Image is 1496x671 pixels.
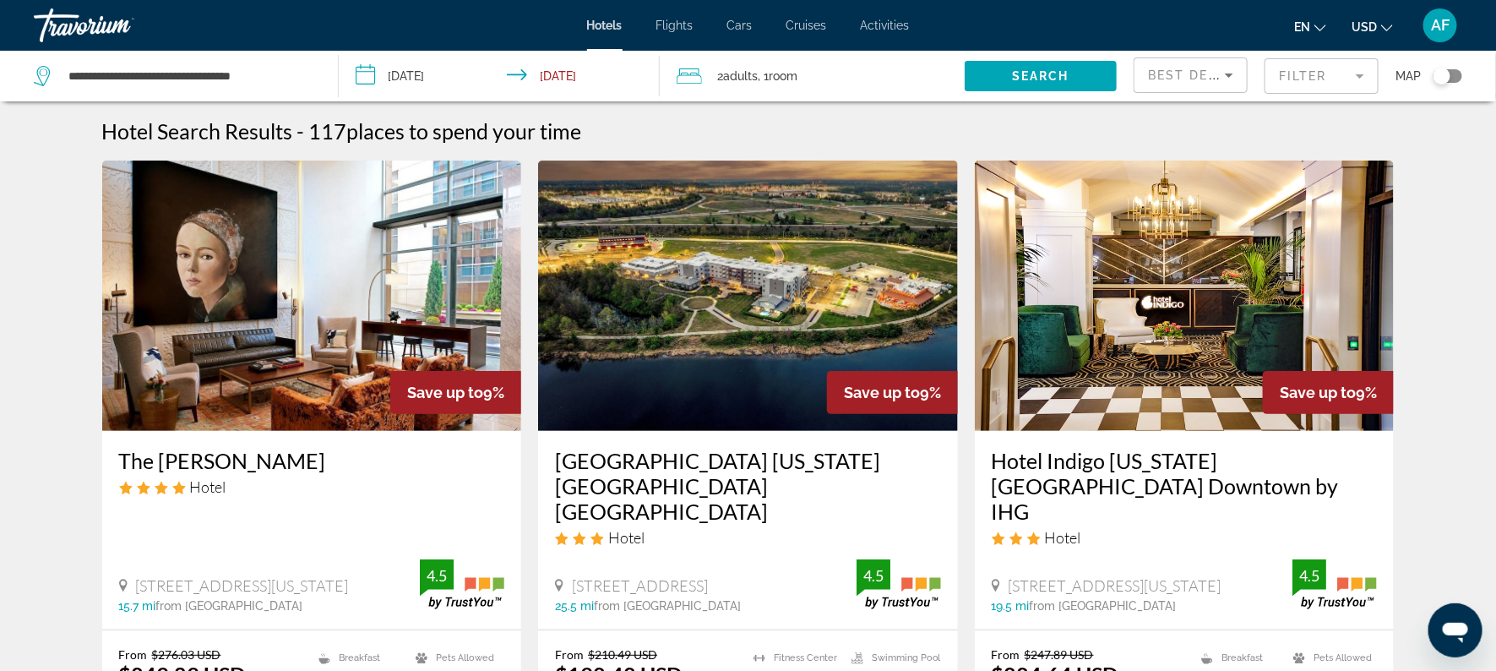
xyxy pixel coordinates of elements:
span: - [297,118,305,144]
li: Pets Allowed [1285,647,1377,668]
span: [STREET_ADDRESS][US_STATE] [1009,576,1221,595]
span: 15.7 mi [119,599,156,613]
span: Search [1012,69,1069,83]
a: Cruises [786,19,827,32]
span: Room [769,69,797,83]
div: 9% [827,371,958,414]
div: 4.5 [1292,565,1326,586]
a: Flights [656,19,694,32]
img: Hotel image [102,161,522,431]
button: Toggle map [1421,68,1462,84]
iframe: Button to launch messaging window [1428,603,1482,657]
a: Hotel Indigo [US_STATE][GEOGRAPHIC_DATA] Downtown by IHG [992,448,1378,524]
img: trustyou-badge.svg [420,559,504,609]
span: [STREET_ADDRESS] [572,576,708,595]
div: 3 star Hotel [555,528,941,547]
button: Check-in date: Oct 10, 2025 Check-out date: Oct 11, 2025 [339,51,661,101]
li: Fitness Center [745,647,843,668]
img: trustyou-badge.svg [857,559,941,609]
span: en [1294,20,1310,34]
span: Best Deals [1148,68,1236,82]
div: 9% [390,371,521,414]
span: Adults [723,69,758,83]
span: 2 [717,64,758,88]
span: AF [1431,17,1450,34]
button: Search [965,61,1117,91]
span: , 1 [758,64,797,88]
del: $210.49 USD [588,647,657,662]
div: 4.5 [420,565,454,586]
span: [STREET_ADDRESS][US_STATE] [136,576,349,595]
div: 4 star Hotel [119,477,505,496]
li: Breakfast [1193,647,1285,668]
span: from [GEOGRAPHIC_DATA] [1030,599,1177,613]
h2: 117 [309,118,582,144]
button: User Menu [1418,8,1462,43]
a: Activities [861,19,910,32]
h1: Hotel Search Results [102,118,293,144]
button: Change language [1294,14,1326,39]
span: Save up to [407,384,483,401]
div: 4.5 [857,565,890,586]
span: From [119,647,148,662]
a: Cars [727,19,753,32]
del: $247.89 USD [1025,647,1094,662]
span: Save up to [844,384,920,401]
span: from [GEOGRAPHIC_DATA] [156,599,303,613]
span: Hotel [1045,528,1081,547]
span: Hotel [608,528,645,547]
li: Breakfast [310,647,407,668]
div: 9% [1263,371,1394,414]
span: from [GEOGRAPHIC_DATA] [594,599,741,613]
img: trustyou-badge.svg [1292,559,1377,609]
span: places to spend your time [347,118,582,144]
span: Map [1395,64,1421,88]
li: Pets Allowed [407,647,504,668]
a: Travorium [34,3,203,47]
span: 25.5 mi [555,599,594,613]
span: 19.5 mi [992,599,1030,613]
li: Swimming Pool [843,647,941,668]
span: Hotel [190,477,226,496]
a: [GEOGRAPHIC_DATA] [US_STATE][GEOGRAPHIC_DATA] [GEOGRAPHIC_DATA] [555,448,941,524]
span: USD [1352,20,1377,34]
a: Hotels [587,19,623,32]
a: The [PERSON_NAME] [119,448,505,473]
button: Filter [1265,57,1379,95]
span: From [992,647,1020,662]
span: Save up to [1280,384,1356,401]
button: Change currency [1352,14,1393,39]
img: Hotel image [538,161,958,431]
mat-select: Sort by [1148,65,1233,85]
img: Hotel image [975,161,1395,431]
del: $276.03 USD [152,647,221,662]
div: 3 star Hotel [992,528,1378,547]
span: From [555,647,584,662]
button: Travelers: 2 adults, 0 children [660,51,965,101]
